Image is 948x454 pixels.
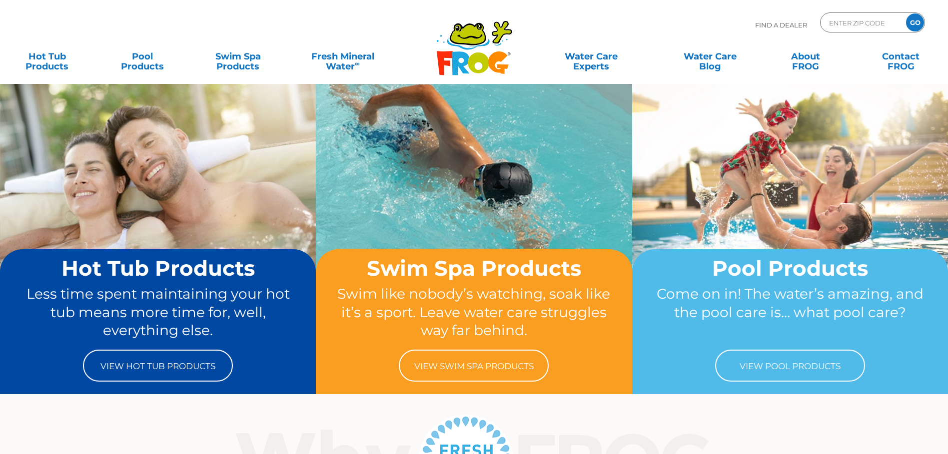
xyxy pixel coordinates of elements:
[755,12,807,37] p: Find A Dealer
[19,285,297,340] p: Less time spent maintaining your hot tub means more time for, well, everything else.
[531,46,652,66] a: Water CareExperts
[335,257,613,280] h2: Swim Spa Products
[19,257,297,280] h2: Hot Tub Products
[399,350,549,382] a: View Swim Spa Products
[83,350,233,382] a: View Hot Tub Products
[651,285,929,340] p: Come on in! The water’s amazing, and the pool care is… what pool care?
[632,83,948,319] img: home-banner-pool-short
[10,46,84,66] a: Hot TubProducts
[906,13,924,31] input: GO
[201,46,275,66] a: Swim SpaProducts
[355,59,360,67] sup: ∞
[715,350,865,382] a: View Pool Products
[828,15,896,30] input: Zip Code Form
[673,46,747,66] a: Water CareBlog
[335,285,613,340] p: Swim like nobody’s watching, soak like it’s a sport. Leave water care struggles way far behind.
[296,46,389,66] a: Fresh MineralWater∞
[864,46,938,66] a: ContactFROG
[651,257,929,280] h2: Pool Products
[768,46,843,66] a: AboutFROG
[316,83,632,319] img: home-banner-swim-spa-short
[105,46,180,66] a: PoolProducts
